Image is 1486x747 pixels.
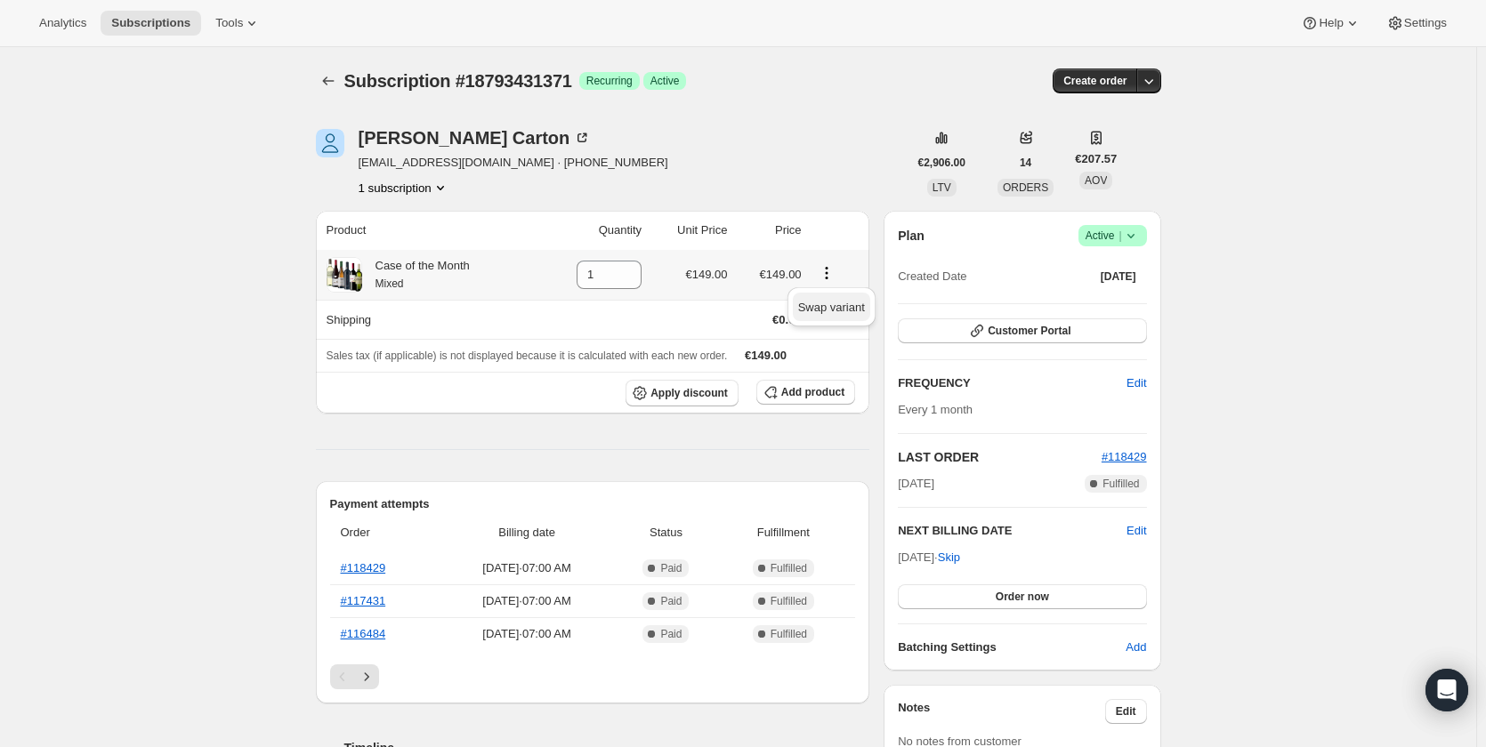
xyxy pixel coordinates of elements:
span: [EMAIL_ADDRESS][DOMAIN_NAME] · [PHONE_NUMBER] [359,154,668,172]
span: Active [1086,227,1140,245]
span: Billing date [444,524,610,542]
button: #118429 [1102,448,1147,466]
span: [DATE] [898,475,934,493]
button: Add [1115,633,1157,662]
th: Quantity [540,211,647,250]
span: Swap variant [798,301,865,314]
span: Fulfilled [771,594,807,608]
span: AOV [1085,174,1107,187]
button: Create order [1053,68,1137,93]
span: Tools [215,16,243,30]
h2: FREQUENCY [898,374,1127,392]
span: [DATE] · 07:00 AM [444,592,610,610]
button: [DATE] [1090,264,1147,289]
nav: Pagination [330,664,856,689]
button: Tools [205,11,271,36]
h2: Plan [898,227,925,245]
th: Price [732,211,806,250]
span: Paid [660,561,682,575]
div: [PERSON_NAME] Carton [359,129,592,147]
span: Isabelle Carton [316,129,344,157]
button: Swap variant [793,293,870,321]
a: #118429 [1102,450,1147,463]
button: Analytics [28,11,97,36]
a: #117431 [341,594,386,607]
button: Add product [756,380,855,405]
button: €2,906.00 [908,150,976,175]
span: Edit [1127,374,1146,392]
span: Active [650,74,680,88]
span: 14 [1020,156,1031,170]
button: Edit [1127,522,1146,540]
span: Subscriptions [111,16,190,30]
span: [DATE] · 07:00 AM [444,559,610,577]
span: Analytics [39,16,86,30]
h3: Notes [898,699,1105,724]
div: Open Intercom Messenger [1425,669,1468,711]
span: Add product [781,385,844,399]
h2: NEXT BILLING DATE [898,522,1127,540]
button: Skip [927,543,971,572]
span: Fulfillment [723,524,845,542]
button: Subscriptions [316,68,341,93]
span: Every 1 month [898,403,973,416]
span: Subscription #18793431371 [344,71,572,91]
span: LTV [933,181,951,194]
span: [DATE] · 07:00 AM [444,625,610,643]
button: Product actions [812,263,841,283]
span: | [1119,229,1121,243]
h2: Payment attempts [330,495,856,513]
span: Apply discount [650,386,728,400]
span: Recurring [586,74,633,88]
span: €207.57 [1075,150,1117,168]
span: Paid [660,627,682,641]
button: Customer Portal [898,318,1146,343]
button: Next [354,664,379,689]
span: ORDERS [1003,181,1048,194]
h6: Batching Settings [898,639,1126,656]
button: 14 [1009,150,1042,175]
span: €149.00 [760,268,802,281]
button: Help [1290,11,1371,36]
span: €149.00 [745,349,787,362]
span: Add [1126,639,1146,656]
span: Paid [660,594,682,608]
span: [DATE] [1101,269,1136,284]
span: €2,906.00 [918,156,965,170]
span: Sales tax (if applicable) is not displayed because it is calculated with each new order. [327,349,728,362]
h2: LAST ORDER [898,448,1102,466]
span: [DATE] · [898,550,960,564]
button: Order now [898,584,1146,609]
th: Unit Price [647,211,732,250]
button: Product actions [359,179,449,197]
button: Settings [1376,11,1458,36]
span: Order now [996,590,1049,604]
div: Case of the Month [362,257,470,293]
th: Order [330,513,439,552]
span: Customer Portal [988,324,1070,338]
span: Fulfilled [1102,477,1139,491]
span: Status [620,524,711,542]
span: Created Date [898,268,966,285]
th: Shipping [316,300,541,339]
span: Settings [1404,16,1447,30]
span: Fulfilled [771,561,807,575]
button: Subscriptions [101,11,201,36]
span: Skip [938,549,960,566]
button: Edit [1116,369,1157,398]
span: Fulfilled [771,627,807,641]
th: Product [316,211,541,250]
img: product img [327,257,362,293]
span: €0.00 [772,313,802,326]
span: €149.00 [685,268,727,281]
button: Edit [1105,699,1147,724]
small: Mixed [376,277,404,290]
span: Edit [1116,704,1136,719]
span: Help [1319,16,1343,30]
button: Apply discount [626,380,739,406]
span: Create order [1063,74,1127,88]
a: #116484 [341,627,386,640]
a: #118429 [341,561,386,574]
